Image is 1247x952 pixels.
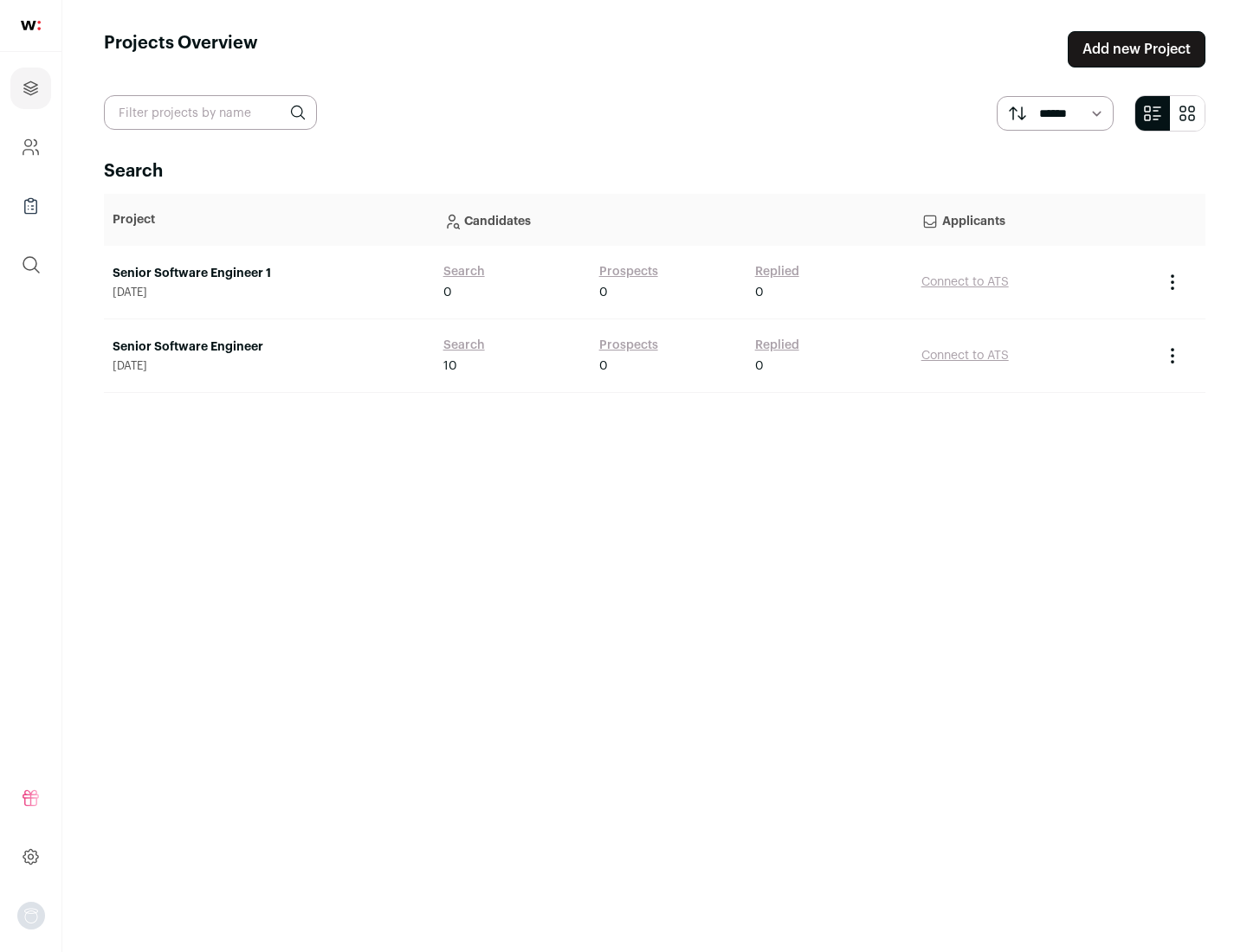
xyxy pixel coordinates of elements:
[599,357,608,375] span: 0
[755,337,799,354] a: Replied
[921,350,1009,362] a: Connect to ATS
[1162,345,1183,366] button: Project Actions
[113,359,426,373] span: [DATE]
[113,265,426,282] a: Senior Software Engineer 1
[17,902,45,929] img: nopic.png
[104,31,258,68] h1: Projects Overview
[921,203,1145,237] p: Applicants
[443,337,485,354] a: Search
[21,21,41,30] img: wellfound-shorthand-0d5821cbd27db2630d0214b213865d53afaa358527fdda9d0ea32b1df1b89c2c.svg
[443,357,457,375] span: 10
[113,286,426,299] span: [DATE]
[443,284,452,301] span: 0
[755,263,799,280] a: Replied
[10,126,51,168] a: Company and ATS Settings
[10,185,51,227] a: Company Lists
[921,276,1009,288] a: Connect to ATS
[755,357,764,375] span: 0
[599,337,658,354] a: Prospects
[113,338,426,356] a: Senior Software Engineer
[1068,31,1205,68] a: Add new Project
[113,211,426,228] p: Project
[17,902,45,929] button: Open dropdown
[599,263,658,280] a: Prospects
[10,68,51,109] a: Projects
[755,284,764,301] span: 0
[443,203,904,237] p: Candidates
[1162,272,1183,293] button: Project Actions
[104,159,1205,183] h2: Search
[443,263,485,280] a: Search
[599,284,608,301] span: 0
[104,95,317,130] input: Filter projects by name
